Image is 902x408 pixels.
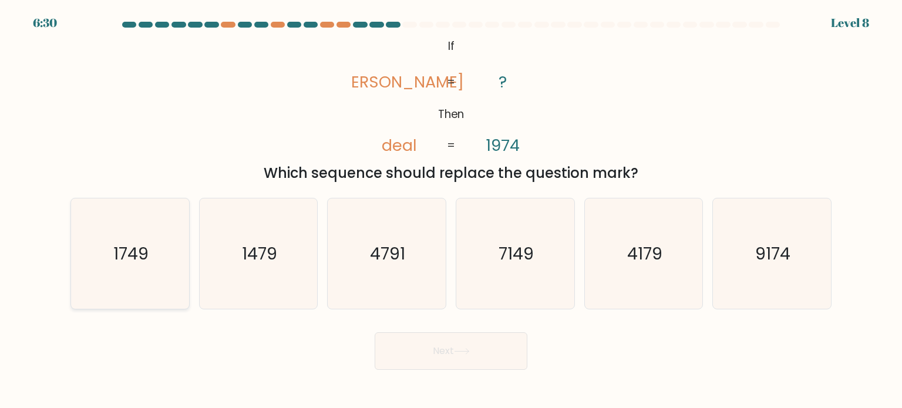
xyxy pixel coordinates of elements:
[448,38,455,54] tspan: If
[447,74,455,90] tspan: =
[242,241,277,265] text: 1479
[486,134,520,156] tspan: 1974
[627,241,662,265] text: 4179
[375,332,527,370] button: Next
[499,71,507,93] tspan: ?
[831,14,869,32] div: Level 8
[113,241,149,265] text: 1749
[33,14,57,32] div: 6:30
[382,134,417,156] tspan: deal
[352,35,550,158] svg: @import url('[URL][DOMAIN_NAME]);
[755,241,790,265] text: 9174
[499,241,534,265] text: 7149
[371,241,406,265] text: 4791
[78,163,824,184] div: Which sequence should replace the question mark?
[335,71,464,93] tspan: [PERSON_NAME]
[447,138,455,154] tspan: =
[438,107,465,123] tspan: Then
